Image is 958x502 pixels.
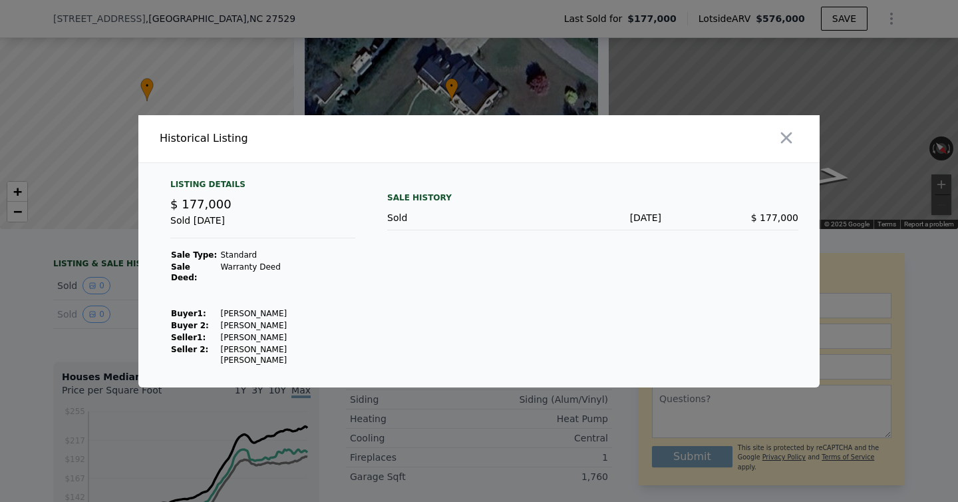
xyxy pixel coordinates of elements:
[524,211,661,224] div: [DATE]
[220,332,355,344] td: [PERSON_NAME]
[160,130,474,146] div: Historical Listing
[220,320,355,332] td: [PERSON_NAME]
[751,212,798,223] span: $ 177,000
[171,309,206,318] strong: Buyer 1 :
[170,179,355,195] div: Listing Details
[171,345,208,354] strong: Seller 2:
[220,261,355,284] td: Warranty Deed
[171,262,198,282] strong: Sale Deed:
[387,211,524,224] div: Sold
[170,214,355,238] div: Sold [DATE]
[387,190,798,206] div: Sale History
[170,197,232,211] span: $ 177,000
[171,321,209,330] strong: Buyer 2:
[220,344,355,366] td: [PERSON_NAME] [PERSON_NAME]
[171,250,217,260] strong: Sale Type:
[171,333,206,342] strong: Seller 1 :
[220,249,355,261] td: Standard
[220,308,355,320] td: [PERSON_NAME]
